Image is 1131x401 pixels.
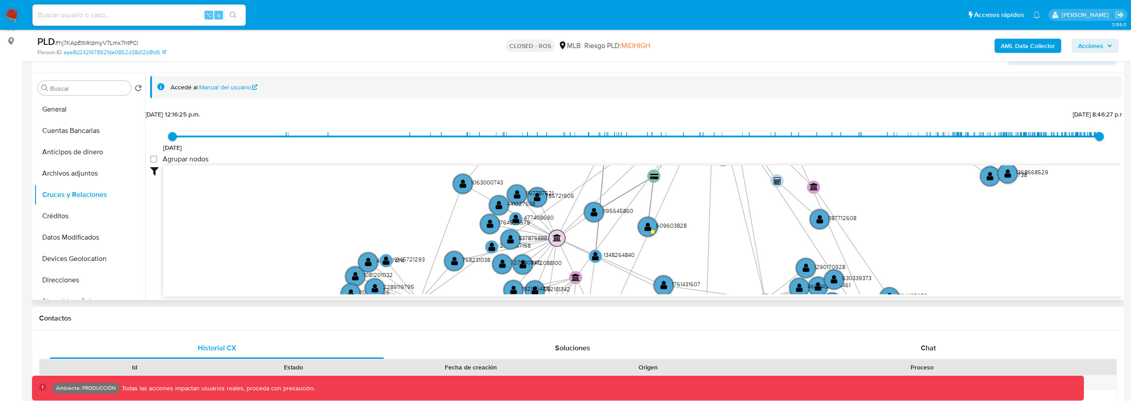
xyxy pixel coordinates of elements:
[1001,39,1055,53] b: AML Data Collector
[1115,10,1124,20] a: Salir
[660,281,667,290] text: 
[644,222,651,231] text: 
[1033,11,1040,19] a: Notificaciones
[171,83,198,92] span: Accedé al
[734,363,1110,372] div: Proceso
[55,38,138,47] span: # hj7KApEtMKdmyV7Lmx7htPCi
[50,84,128,92] input: Buscar
[531,259,562,267] text: 1972088100
[650,173,659,180] text: 
[519,234,547,242] text: 837875888
[816,214,823,224] text: 
[1016,168,1048,176] text: 1368668529
[886,293,893,302] text: 
[34,120,145,141] button: Cuentas Bancarias
[471,178,503,186] text: 1063000743
[451,256,458,265] text: 
[524,213,554,221] text: 477408690
[1062,11,1112,19] p: kevin.palacios@mercadolibre.com
[558,41,581,51] div: MLB
[135,84,142,94] button: Volver al orden por defecto
[506,40,555,52] p: CLOSED - ROS
[512,214,520,223] text: 
[34,227,145,248] button: Datos Modificados
[463,255,491,263] text: 758231038
[163,143,182,152] span: [DATE]
[921,343,936,353] span: Chat
[898,292,927,300] text: 794435678
[815,282,822,291] text: 
[34,141,145,163] button: Anticipos de dinero
[488,242,496,252] text: 
[525,189,554,197] text: 1167787521
[364,271,393,279] text: 1081201032
[34,163,145,184] button: Archivos adjuntos
[365,257,372,267] text: 
[575,363,722,372] div: Origen
[826,281,851,289] text: 173188461
[814,262,845,270] text: 1290170928
[498,218,530,226] text: 1764539579
[602,207,633,215] text: 1195645860
[34,205,145,227] button: Créditos
[205,11,212,19] span: ⌥
[224,9,242,21] button: search-icon
[592,252,599,261] text: 
[828,213,856,221] text: 1187712608
[603,251,635,259] text: 1348264840
[217,11,220,19] span: s
[41,84,48,92] button: Buscar
[534,192,541,202] text: 
[507,234,514,244] text: 
[1072,39,1119,53] button: Acciones
[656,221,687,229] text: 609603828
[199,83,258,92] a: Manual del usuario
[987,172,994,181] text: 
[500,241,531,249] text: 2061037158
[37,48,62,56] b: Person ID
[163,155,208,164] span: Agrupar nodos
[807,282,835,290] text: 460840781
[1112,21,1127,28] span: 3.156.0
[32,9,246,21] input: Buscar usuario o caso...
[372,284,379,293] text: 
[380,363,563,372] div: Fecha de creación
[1004,169,1011,178] text: 
[383,283,414,291] text: 2289119795
[672,280,700,288] text: 1761431607
[842,274,871,282] text: 630339373
[1073,110,1126,119] span: [DATE] 8:46:27 p.m.
[34,248,145,269] button: Devices Geolocation
[352,272,359,281] text: 
[507,200,535,208] text: 441027638
[774,176,781,184] text: 
[37,34,55,48] b: PLD
[487,219,494,229] text: 
[1078,39,1103,53] span: Acciones
[522,285,551,293] text: 1921054715
[803,263,810,273] text: 
[394,255,425,263] text: 1945721293
[591,207,598,217] text: 
[831,275,838,284] text: 
[496,200,503,210] text: 
[359,288,390,296] text: 1105467756
[376,257,404,265] text: 453217474
[555,343,590,353] span: Soluciones
[383,256,390,265] text: 
[120,384,315,393] p: Todas las acciones impactan usuarios reales, proceda con precaución.
[520,260,527,269] text: 
[64,48,166,56] a: eae8d242f47892fde0852d38d12b8fd6
[545,192,574,200] text: 785721905
[998,171,1027,179] text: 473422738
[198,343,236,353] span: Historial CX
[34,269,145,291] button: Direcciones
[220,363,367,372] div: Estado
[56,386,116,390] p: Ambiente: PRODUCCIÓN
[34,99,145,120] button: General
[510,285,517,295] text: 
[995,39,1061,53] button: AML Data Collector
[796,283,803,293] text: 
[810,183,818,190] text: 
[145,110,200,119] span: [DATE] 12:16:25 p.m.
